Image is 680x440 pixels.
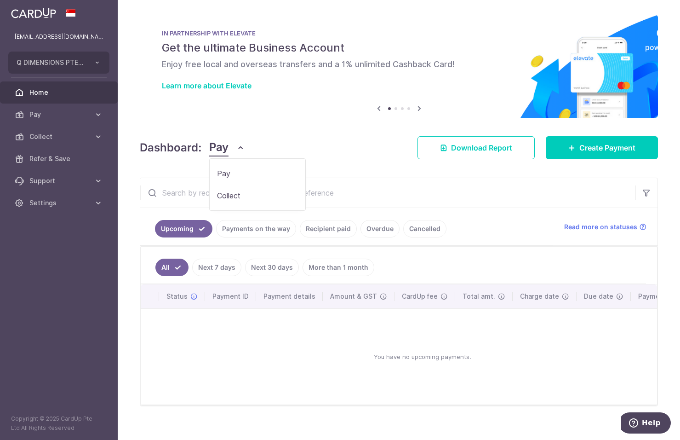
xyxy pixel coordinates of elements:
span: Download Report [451,142,512,153]
th: Payment ID [205,284,256,308]
a: Collect [210,185,305,207]
button: Pay [209,139,245,156]
p: IN PARTNERSHIP WITH ELEVATE [162,29,636,37]
a: All [155,259,189,276]
a: Upcoming [155,220,212,237]
a: More than 1 month [303,259,374,276]
span: Amount & GST [330,292,377,301]
a: Create Payment [546,136,658,159]
a: Download Report [417,136,535,159]
h4: Dashboard: [140,139,202,156]
p: [EMAIL_ADDRESS][DOMAIN_NAME] [15,32,103,41]
span: Pay [217,168,298,179]
ul: Pay [209,158,306,211]
img: logo_orange.svg [15,15,22,22]
span: Pay [29,110,90,119]
span: Support [29,176,90,185]
span: Settings [29,198,90,208]
a: Pay [210,162,305,185]
button: Q DIMENSIONS PTE. LTD. [8,52,109,74]
a: Overdue [360,220,400,237]
span: Home [29,88,90,97]
iframe: Opens a widget where you can find more information [621,412,671,435]
div: v 4.0.25 [26,15,45,22]
span: Charge date [520,292,559,301]
h5: Get the ultimate Business Account [162,41,636,55]
a: Cancelled [403,220,446,237]
a: Read more on statuses [564,222,646,232]
span: Pay [209,139,229,156]
span: Total amt. [463,292,495,301]
div: Keywords by Traffic [102,54,155,60]
img: tab_domain_overview_orange.svg [25,53,32,61]
span: Collect [29,132,90,141]
span: CardUp fee [402,292,438,301]
span: Status [166,292,188,301]
a: Learn more about Elevate [162,81,251,90]
a: Next 7 days [192,259,241,276]
a: Next 30 days [245,259,299,276]
img: tab_keywords_by_traffic_grey.svg [91,53,99,61]
a: Recipient paid [300,220,357,237]
span: Q DIMENSIONS PTE. LTD. [17,58,85,67]
h6: Enjoy free local and overseas transfers and a 1% unlimited Cashback Card! [162,59,636,70]
a: Payments on the way [216,220,296,237]
span: Due date [584,292,613,301]
img: website_grey.svg [15,24,22,31]
th: Payment details [256,284,323,308]
span: Refer & Save [29,154,90,163]
div: Domain: [DOMAIN_NAME] [24,24,101,31]
img: CardUp [11,7,56,18]
img: Renovation banner [140,15,658,118]
span: Read more on statuses [564,222,637,232]
div: Domain Overview [35,54,82,60]
span: Create Payment [579,142,635,153]
input: Search by recipient name, payment id or reference [140,178,635,208]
